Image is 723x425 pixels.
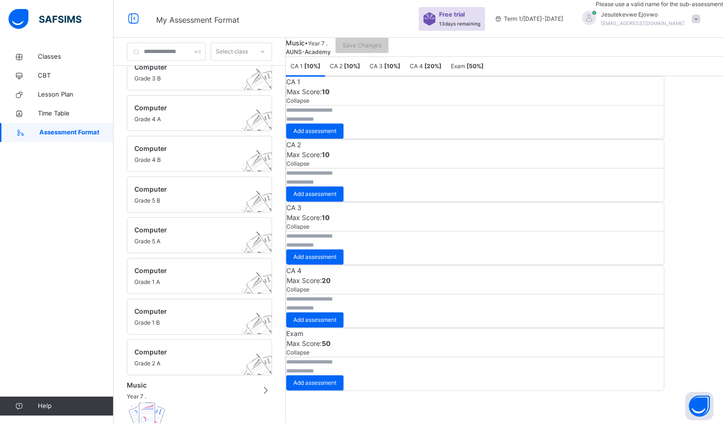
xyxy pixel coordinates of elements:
[286,97,309,104] span: Collapse
[134,74,247,83] span: Grade 3 B
[286,48,331,55] span: AUNS-Academy
[134,278,247,286] span: Grade 1 A
[494,15,563,23] span: session/term information
[293,316,336,324] span: Add assessment
[287,339,331,347] span: Max Score:
[38,52,114,62] span: Classes
[39,128,114,137] span: Assessment Format
[134,156,247,164] span: Grade 4 B
[156,15,239,25] span: My Assessment Format
[451,62,484,70] span: Exam
[423,12,435,26] img: sticker-purple.71386a28dfed39d6af7621340158ba97.svg
[287,88,330,96] span: Max Score:
[322,339,331,347] b: 50
[293,379,336,387] span: Add assessment
[286,39,305,47] span: Music
[134,225,247,235] span: Computer
[573,10,705,27] div: JesutekevweEjovwo
[134,103,247,113] span: Computer
[235,226,287,276] img: structure.cad45ed73ac2f6accb5d2a2efd3b9748.svg
[235,185,287,235] img: structure.cad45ed73ac2f6accb5d2a2efd3b9748.svg
[293,253,336,261] span: Add assessment
[410,62,441,70] span: CA 4
[601,20,685,26] span: [EMAIL_ADDRESS][DOMAIN_NAME]
[134,62,247,72] span: Computer
[235,307,287,357] img: structure.cad45ed73ac2f6accb5d2a2efd3b9748.svg
[286,204,301,212] span: CA 3
[286,329,303,337] span: Exam
[134,319,247,327] span: Grade 1 B
[235,266,287,317] img: structure.cad45ed73ac2f6accb5d2a2efd3b9748.svg
[134,143,247,153] span: Computer
[38,90,114,99] span: Lesson Plan
[322,276,331,284] b: 20
[287,276,331,284] span: Max Score:
[287,151,330,159] span: Max Score:
[291,62,320,70] span: CA 1
[286,38,331,48] div: •
[286,160,309,167] span: Collapse
[286,223,309,230] span: Collapse
[322,151,330,159] b: 10
[134,196,247,205] span: Grade 5 B
[384,62,400,70] b: [ 10 %]
[293,190,336,198] span: Add assessment
[343,41,381,50] span: Save Changes
[134,359,247,368] span: Grade 2 A
[38,401,113,411] span: Help
[286,349,309,356] span: Collapse
[235,144,287,195] img: structure.cad45ed73ac2f6accb5d2a2efd3b9748.svg
[286,266,301,274] span: CA 4
[467,62,484,70] b: [ 50 %]
[322,213,330,221] b: 10
[286,78,300,86] span: CA 1
[134,266,247,275] span: Computer
[293,127,336,135] span: Add assessment
[344,62,360,70] b: [ 10 %]
[601,10,685,19] span: Jesutekevwe Ejovwo
[685,392,714,420] button: Open asap
[286,286,309,293] span: Collapse
[287,213,330,221] span: Max Score:
[134,184,247,194] span: Computer
[134,347,247,357] span: Computer
[286,141,301,149] span: CA 2
[370,62,400,70] span: CA 3
[235,104,287,154] img: structure.cad45ed73ac2f6accb5d2a2efd3b9748.svg
[424,62,441,70] b: [ 20 %]
[322,88,330,96] b: 10
[127,392,254,401] span: Year 7 .
[134,237,247,246] span: Grade 5 A
[304,62,320,70] b: [ 10 %]
[439,21,480,27] span: 13 days remaining
[308,40,327,47] span: Year 7 .
[235,63,287,113] img: structure.cad45ed73ac2f6accb5d2a2efd3b9748.svg
[9,9,81,29] img: safsims
[330,62,360,70] span: CA 2
[439,10,476,19] span: Free trial
[38,71,114,80] span: CBT
[134,306,247,316] span: Computer
[38,109,114,118] span: Time Table
[216,43,248,61] div: Select class
[235,348,287,398] img: structure.cad45ed73ac2f6accb5d2a2efd3b9748.svg
[127,380,254,390] span: Music
[134,115,247,124] span: Grade 4 A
